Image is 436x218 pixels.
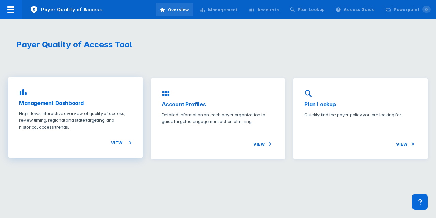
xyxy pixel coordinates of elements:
[304,100,417,108] h3: Plan Lookup
[196,3,242,16] a: Management
[8,77,143,158] a: Management DashboardHigh-level interactive overview of quality of access, review timing, regional...
[111,139,132,147] span: View
[245,3,283,16] a: Accounts
[151,78,285,159] a: Account ProfilesDetailed information on each payer organization to guide targeted engagement acti...
[19,110,132,130] p: High-level interactive overview of quality of access, review timing, regional and state targeting...
[394,6,431,13] div: Powerpoint
[304,111,417,118] p: Quickly find the payer policy you are looking for.
[344,6,374,13] div: Access Guide
[412,194,428,210] div: Contact Support
[208,7,238,13] div: Management
[168,7,189,13] div: Overview
[257,7,279,13] div: Accounts
[162,111,275,125] p: Detailed information on each payer organization to guide targeted engagement action planning.
[19,99,132,107] h3: Management Dashboard
[16,40,210,50] h1: Payer Quality of Access Tool
[396,140,417,148] span: View
[162,100,275,108] h3: Account Profiles
[298,6,325,13] div: Plan Lookup
[422,6,431,13] span: 0
[253,140,274,148] span: View
[156,3,193,16] a: Overview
